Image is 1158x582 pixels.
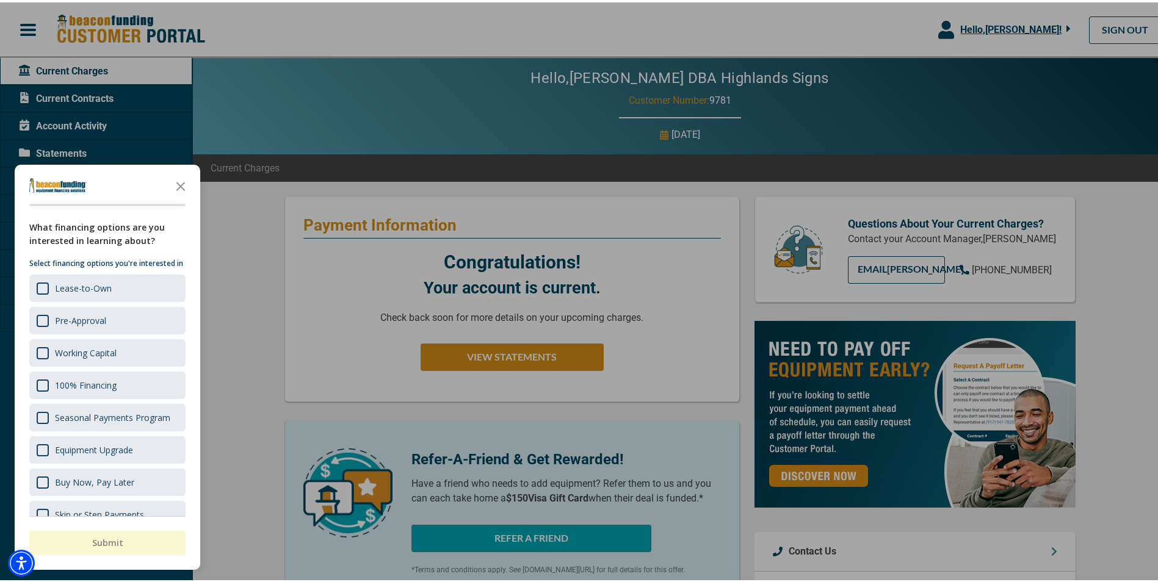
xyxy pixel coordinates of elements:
[55,409,170,421] div: Seasonal Payments Program
[29,304,186,332] div: Pre-Approval
[29,528,186,553] button: Submit
[29,466,186,494] div: Buy Now, Pay Later
[29,401,186,429] div: Seasonal Payments Program
[15,162,200,567] div: Survey
[55,377,117,389] div: 100% Financing
[55,280,112,292] div: Lease-to-Own
[55,474,134,486] div: Buy Now, Pay Later
[29,369,186,397] div: 100% Financing
[29,434,186,461] div: Equipment Upgrade
[29,337,186,364] div: Working Capital
[29,218,186,245] div: What financing options are you interested in learning about?
[29,498,186,526] div: Skip or Step Payments
[55,312,106,324] div: Pre-Approval
[29,272,186,300] div: Lease-to-Own
[55,442,133,453] div: Equipment Upgrade
[29,255,186,267] p: Select financing options you're interested in
[55,506,144,518] div: Skip or Step Payments
[8,547,35,574] div: Accessibility Menu
[55,345,117,356] div: Working Capital
[168,171,193,195] button: Close the survey
[29,176,87,190] img: Company logo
